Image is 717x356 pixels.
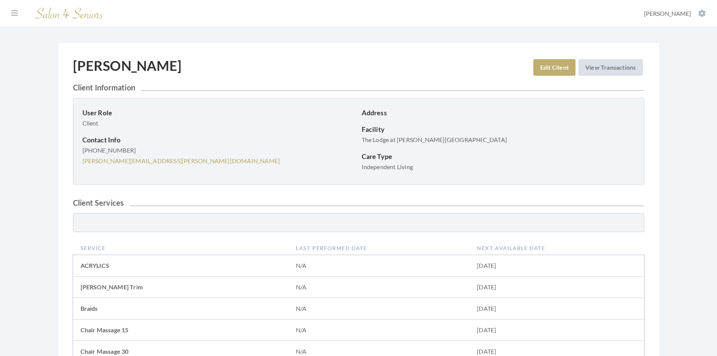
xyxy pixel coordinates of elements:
[469,319,644,341] td: [DATE]
[469,255,644,277] td: [DATE]
[288,255,469,277] td: N/A
[82,118,356,128] p: Client
[73,58,182,74] h1: [PERSON_NAME]
[32,5,107,22] img: Salon 4 Seniors
[73,319,289,341] td: Chair Massage 15
[73,198,644,207] h2: Client Services
[288,319,469,341] td: N/A
[362,124,635,134] p: Facility
[73,277,289,298] td: [PERSON_NAME] Trim
[362,151,635,162] p: Care Type
[288,277,469,298] td: N/A
[73,83,644,92] h2: Client Information
[73,241,289,255] th: Service
[288,241,469,255] th: Last Performed Date
[82,157,280,164] a: [PERSON_NAME][EMAIL_ADDRESS][PERSON_NAME][DOMAIN_NAME]
[82,147,136,154] span: [PHONE_NUMBER]
[642,9,708,18] button: [PERSON_NAME]
[362,134,635,145] p: The Lodge at [PERSON_NAME][GEOGRAPHIC_DATA]
[288,298,469,319] td: N/A
[73,255,289,277] td: ACRYLICS
[362,107,635,118] p: Address
[362,162,635,172] p: Independent Living
[469,298,644,319] td: [DATE]
[469,241,644,255] th: Next Available Date
[469,277,644,298] td: [DATE]
[82,107,356,118] p: User Role
[644,10,691,17] span: [PERSON_NAME]
[578,59,642,76] a: View Transactions
[82,134,356,145] p: Contact Info
[73,298,289,319] td: Braids
[533,59,575,76] a: Edit Client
